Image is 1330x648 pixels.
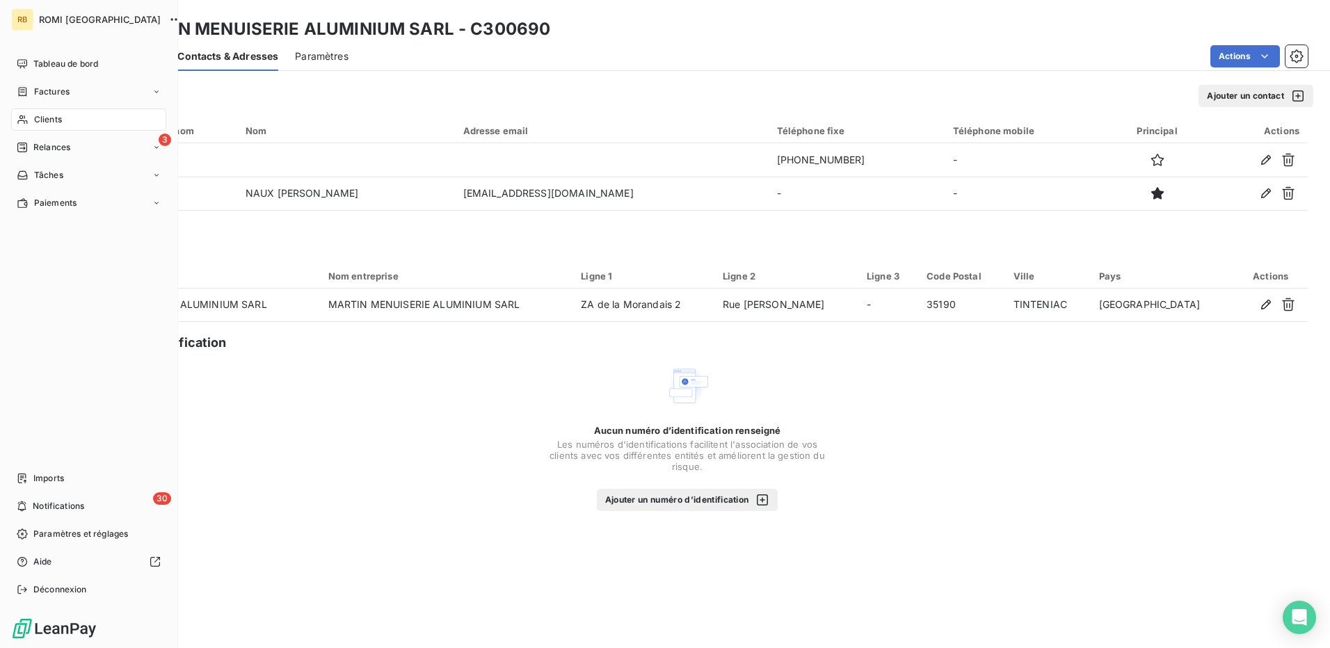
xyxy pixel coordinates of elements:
div: Principal [1118,125,1197,136]
div: Adresse email [463,125,760,136]
span: Clients [34,113,62,126]
button: Ajouter un numéro d’identification [597,489,778,511]
div: Actions [1242,270,1299,282]
a: Paiements [11,192,166,214]
div: Destinataire [75,270,312,282]
div: Actions [1214,125,1299,136]
div: Nom entreprise [328,270,565,282]
div: Téléphone fixe [777,125,936,136]
div: Pays [1099,270,1226,282]
span: Tableau de bord [33,58,98,70]
div: Ligne 1 [581,270,706,282]
span: 30 [153,492,171,505]
img: Logo LeanPay [11,617,97,640]
div: Code Postal [927,270,997,282]
a: Tâches [11,164,166,186]
span: Tâches [34,169,63,181]
span: Relances [33,141,70,154]
td: - [858,289,918,322]
td: - [945,143,1109,177]
a: Factures [11,81,166,103]
a: Paramètres et réglages [11,523,166,545]
td: NAUX [PERSON_NAME] [237,177,455,210]
td: Rue [PERSON_NAME] [714,289,858,322]
div: Prénom [159,125,229,136]
div: Ligne 3 [867,270,910,282]
td: ZA de la Morandais 2 [572,289,714,322]
td: MARTIN MENUISERIE ALUMINIUM SARL [320,289,573,322]
td: 35190 [918,289,1005,322]
span: Paiements [34,197,77,209]
span: Notifications [33,500,84,512]
button: Ajouter un contact [1199,85,1313,107]
a: Clients [11,108,166,131]
span: ROMI [GEOGRAPHIC_DATA] [39,14,161,25]
td: [EMAIL_ADDRESS][DOMAIN_NAME] [455,177,769,210]
span: 3 [159,133,171,146]
span: Déconnexion [33,583,87,596]
span: Imports [33,472,64,485]
span: Les numéros d'identifications facilitent l'association de vos clients avec vos différentes entité... [548,439,826,472]
a: Tableau de bord [11,53,166,75]
button: Actions [1210,45,1280,67]
h3: MARTIN MENUISERIE ALUMINIUM SARL - C300690 [122,17,550,42]
span: Contacts & Adresses [177,49,278,63]
td: [GEOGRAPHIC_DATA] [1091,289,1234,322]
td: TINTENIAC [1005,289,1091,322]
td: MARTIN MENUISERIE ALUMINIUM SARL [67,289,320,322]
div: Téléphone mobile [953,125,1101,136]
td: [PHONE_NUMBER] [769,143,945,177]
td: - [945,177,1109,210]
a: Imports [11,467,166,489]
a: Aide [11,551,166,573]
span: Aucun numéro d’identification renseigné [594,425,781,436]
div: Nom [246,125,447,136]
span: Aide [33,556,52,568]
td: - [769,177,945,210]
span: Paramètres et réglages [33,528,128,540]
img: Empty state [665,364,710,408]
div: Open Intercom Messenger [1283,601,1316,634]
span: Paramètres [295,49,348,63]
a: 3Relances [11,136,166,159]
div: Ligne 2 [723,270,850,282]
span: Factures [34,86,70,98]
div: RB [11,8,33,31]
div: Ville [1013,270,1082,282]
